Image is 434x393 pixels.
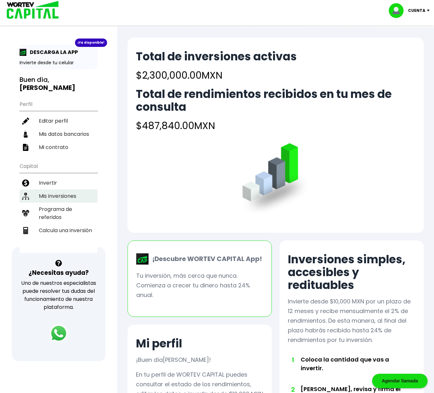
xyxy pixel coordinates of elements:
p: Invierte desde tu celular [20,59,97,66]
ul: Capital [20,159,97,253]
p: ¡Descubre WORTEV CAPITAL App! [149,254,262,264]
b: [PERSON_NAME] [20,83,75,92]
h3: ¿Necesitas ayuda? [29,268,89,277]
img: grafica.516fef24.png [239,143,312,216]
a: Mis datos bancarios [20,127,97,141]
span: 1 [291,355,294,365]
img: calculadora-icon.17d418c4.svg [22,227,29,234]
img: contrato-icon.f2db500c.svg [22,144,29,151]
img: recomiendanos-icon.9b8e9327.svg [22,210,29,217]
img: datos-icon.10cf9172.svg [22,131,29,138]
h2: Inversiones simples, accesibles y redituables [288,253,415,292]
img: app-icon [20,49,27,56]
ul: Perfil [20,97,97,154]
h4: $487,840.00 MXN [136,118,415,133]
h2: Mi perfil [136,337,182,350]
img: profile-image [389,3,408,18]
p: Tu inversión, más cerca que nunca. Comienza a crecer tu dinero hasta 24% anual. [136,271,263,300]
h2: Total de inversiones activas [136,50,297,63]
img: logos_whatsapp-icon.242b2217.svg [50,324,68,342]
li: Coloca la cantidad que vas a invertir. [301,355,403,385]
p: Cuenta [408,6,425,15]
img: wortev-capital-app-icon [136,253,149,265]
a: Programa de referidos [20,203,97,224]
img: icon-down [425,10,434,12]
div: Agendar llamada [372,374,428,388]
h2: Total de rendimientos recibidos en tu mes de consulta [136,88,415,113]
a: Mis inversiones [20,189,97,203]
img: invertir-icon.b3b967d7.svg [22,179,29,187]
p: Uno de nuestros especialistas puede resolver tus dudas del funcionamiento de nuestra plataforma. [20,279,97,311]
p: ¡Buen día ! [136,355,211,365]
a: Mi contrato [20,141,97,154]
img: editar-icon.952d3147.svg [22,118,29,125]
a: Editar perfil [20,114,97,127]
img: inversiones-icon.6695dc30.svg [22,193,29,200]
span: [PERSON_NAME] [163,356,209,364]
h3: Buen día, [20,76,97,92]
p: DESCARGA LA APP [27,48,78,56]
div: ¡Ya disponible! [75,39,107,47]
a: Calcula una inversión [20,224,97,237]
h4: $2,300,000.00 MXN [136,68,297,83]
p: Invierte desde $10,000 MXN por un plazo de 12 meses y recibe mensualmente el 2% de rendimientos. ... [288,297,415,345]
a: Invertir [20,176,97,189]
